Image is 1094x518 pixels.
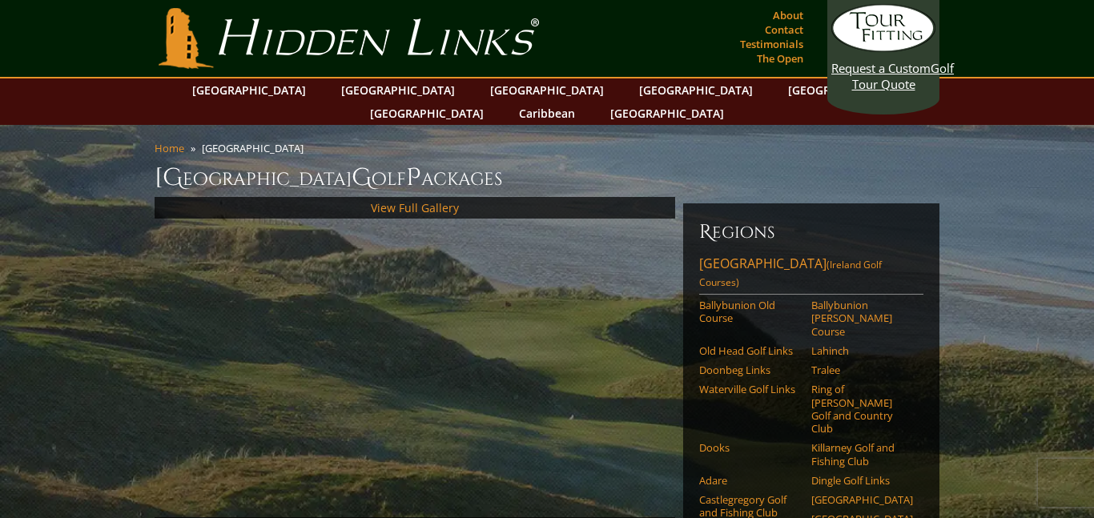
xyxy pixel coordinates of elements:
[811,474,913,487] a: Dingle Golf Links
[811,493,913,506] a: [GEOGRAPHIC_DATA]
[831,4,935,92] a: Request a CustomGolf Tour Quote
[699,383,801,396] a: Waterville Golf Links
[780,78,910,102] a: [GEOGRAPHIC_DATA]
[371,200,459,215] a: View Full Gallery
[155,141,184,155] a: Home
[482,78,612,102] a: [GEOGRAPHIC_DATA]
[831,60,931,76] span: Request a Custom
[736,33,807,55] a: Testimonials
[155,162,939,194] h1: [GEOGRAPHIC_DATA] olf ackages
[811,299,913,338] a: Ballybunion [PERSON_NAME] Course
[811,383,913,435] a: Ring of [PERSON_NAME] Golf and Country Club
[202,141,310,155] li: [GEOGRAPHIC_DATA]
[184,78,314,102] a: [GEOGRAPHIC_DATA]
[699,474,801,487] a: Adare
[699,363,801,376] a: Doonbeg Links
[811,344,913,357] a: Lahinch
[631,78,761,102] a: [GEOGRAPHIC_DATA]
[333,78,463,102] a: [GEOGRAPHIC_DATA]
[753,47,807,70] a: The Open
[699,219,923,245] h6: Regions
[699,344,801,357] a: Old Head Golf Links
[769,4,807,26] a: About
[699,441,801,454] a: Dooks
[699,299,801,325] a: Ballybunion Old Course
[511,102,583,125] a: Caribbean
[352,162,372,194] span: G
[699,255,923,295] a: [GEOGRAPHIC_DATA](Ireland Golf Courses)
[811,441,913,468] a: Killarney Golf and Fishing Club
[362,102,492,125] a: [GEOGRAPHIC_DATA]
[761,18,807,41] a: Contact
[811,363,913,376] a: Tralee
[406,162,421,194] span: P
[602,102,732,125] a: [GEOGRAPHIC_DATA]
